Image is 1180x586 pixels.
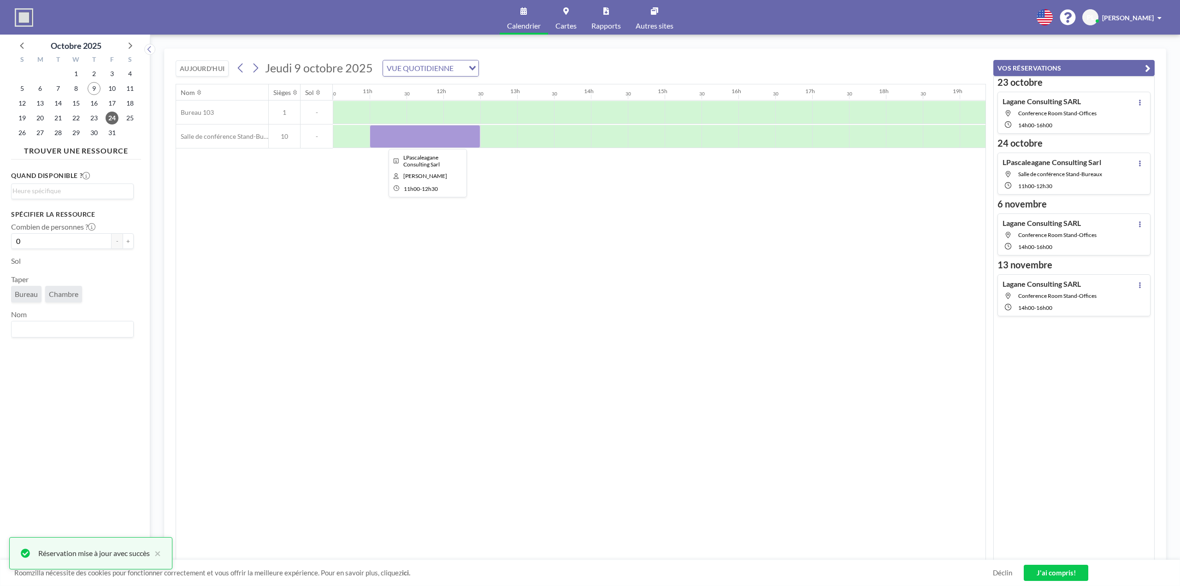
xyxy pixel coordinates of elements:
[12,184,133,198] div: Rechercher une option
[56,55,60,63] font: T
[18,99,26,107] font: 12
[34,82,47,95] span: Lundi 6 octobre 2025
[54,99,62,107] font: 14
[181,132,280,140] font: Salle de conférence Stand-Bureaux
[70,82,83,95] span: Mercredi 8 octobre 2025
[281,132,288,140] font: 10
[54,129,62,136] font: 28
[15,8,33,27] img: logo de l'organisation
[16,97,29,110] span: Dimanche 12 octobre 2025
[555,21,577,30] font: Cartes
[12,186,128,196] input: Rechercher une option
[106,67,118,80] span: Vendredi 3 octobre 2025
[403,172,447,179] span: Pascale Lagane
[420,185,422,192] font: -
[387,64,454,72] font: VUE QUOTIDIENNE
[552,91,557,96] font: 30
[52,97,65,110] span: Mardi 14 octobre 2025
[110,55,114,63] font: F
[11,275,29,284] font: Taper
[36,114,44,122] font: 20
[920,91,926,96] font: 30
[773,91,779,96] font: 30
[56,84,60,92] font: 7
[997,259,1052,270] font: 13 novembre
[1034,243,1036,250] font: -
[124,112,136,124] span: Samedi 25 octobre 2025
[437,88,446,95] font: 12h
[422,185,438,192] font: 12h30
[70,126,83,139] span: Mercredi 29 octobre 2025
[70,67,83,80] span: Mercredi 1er octobre 2025
[507,21,541,30] font: Calendrier
[953,88,962,95] font: 19h
[52,82,65,95] span: Mardi 7 octobre 2025
[1018,292,1097,299] span: Hé, cette ressource est soit inexistante, soit désactivée, allez la vérifier
[1018,243,1034,250] font: 14h00
[16,112,29,124] span: Dimanche 19 octobre 2025
[74,70,78,77] font: 1
[150,548,161,559] button: fermer
[402,568,410,577] a: ici.
[106,112,118,124] span: Vendredi 24 octobre 2025
[126,99,134,107] font: 18
[112,233,123,249] button: -
[403,154,440,168] span: LPascaleagane Consulting Sarl
[383,60,478,76] div: Rechercher une option
[38,549,150,557] font: Réservation mise à jour avec succès
[124,82,136,95] span: Samedi 11 octobre 2025
[11,256,21,265] font: Sol
[106,82,118,95] span: Vendredi 10 octobre 2025
[34,126,47,139] span: Lundi 27 octobre 2025
[993,568,1012,577] a: Déclin
[126,237,130,245] font: +
[305,89,314,96] font: Sol
[72,55,79,63] font: W
[116,237,118,245] font: -
[265,61,373,75] font: Jeudi 9 octobre 2025
[330,91,336,96] font: 30
[805,88,815,95] font: 17h
[108,84,116,92] font: 10
[126,84,134,92] font: 11
[154,546,161,560] font: ×
[90,99,98,107] font: 16
[92,55,96,63] font: T
[478,91,484,96] font: 30
[16,126,29,139] span: Dimanche 26 octobre 2025
[18,129,26,136] font: 26
[1003,279,1081,288] font: Lagane Consulting SARL
[12,321,133,337] div: Rechercher une option
[879,88,889,95] font: 18h
[1003,219,1081,227] font: Lagane Consulting SARL
[993,60,1155,76] button: VOS RÉSERVATIONS
[108,99,116,107] font: 17
[110,70,114,77] font: 3
[34,97,47,110] span: Lundi 13 octobre 2025
[52,112,65,124] span: Mardi 21 octobre 2025
[1036,304,1052,311] font: 16h00
[363,88,372,95] font: 11h
[51,41,101,51] font: Octobre 2025
[37,55,43,63] font: M
[11,210,95,218] font: Spécifier la ressource
[49,290,78,298] font: Chambre
[1018,231,1097,238] span: Hé, cette ressource est soit inexistante, soit désactivée, allez la vérifier
[997,198,1047,209] font: 6 novembre
[106,126,118,139] span: Vendredi 31 octobre 2025
[510,88,520,95] font: 13h
[316,108,318,116] font: -
[36,129,44,136] font: 27
[997,77,1043,88] font: 23 octobre
[72,114,80,122] font: 22
[732,88,741,95] font: 16h
[88,112,100,124] span: Jeudi 23 octobre 2025
[1036,122,1052,129] font: 16h00
[997,137,1043,148] font: 24 octobre
[20,84,24,92] font: 5
[11,310,27,319] font: Nom
[1018,183,1034,189] font: 11h00
[1003,97,1081,106] font: Lagane Consulting SARL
